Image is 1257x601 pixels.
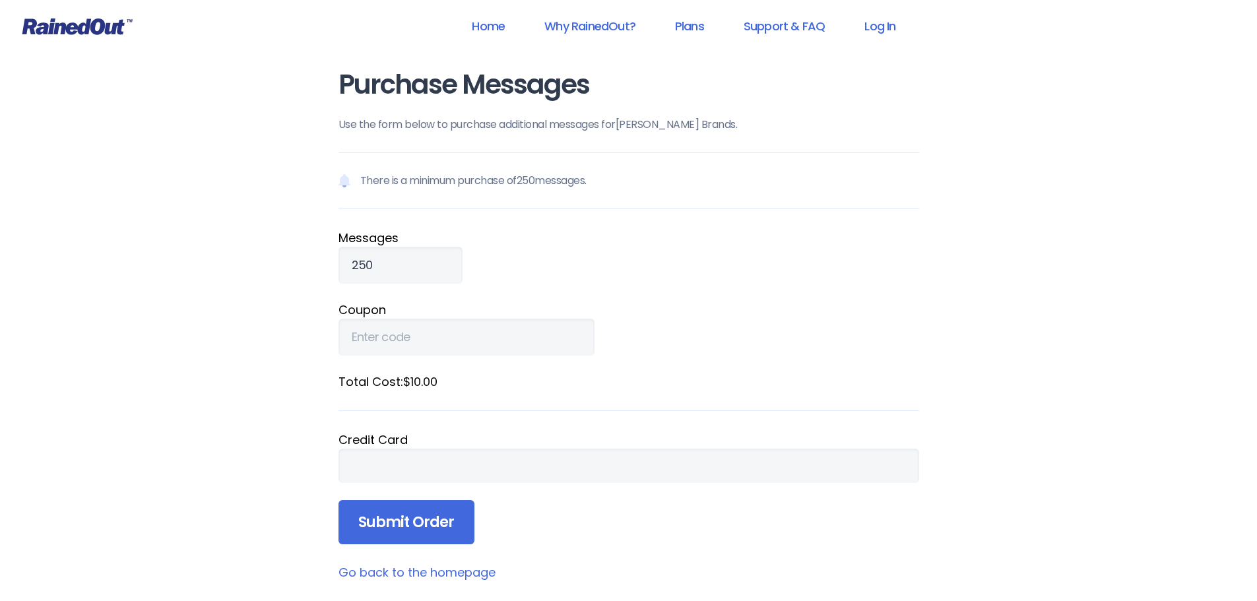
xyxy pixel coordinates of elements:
[352,459,906,473] iframe: Secure payment input frame
[338,229,919,247] label: Message s
[338,319,595,356] input: Enter code
[527,11,653,41] a: Why RainedOut?
[338,301,919,319] label: Coupon
[455,11,522,41] a: Home
[847,11,913,41] a: Log In
[338,173,350,189] img: Notification icon
[338,500,474,545] input: Submit Order
[338,247,463,284] input: Qty
[338,70,919,100] h1: Purchase Messages
[338,117,919,133] p: Use the form below to purchase additional messages for [PERSON_NAME] Brands .
[338,564,496,581] a: Go back to the homepage
[726,11,842,41] a: Support & FAQ
[338,373,919,391] label: Total Cost: $10.00
[658,11,721,41] a: Plans
[338,431,919,449] div: Credit Card
[338,152,919,209] p: There is a minimum purchase of 250 messages.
